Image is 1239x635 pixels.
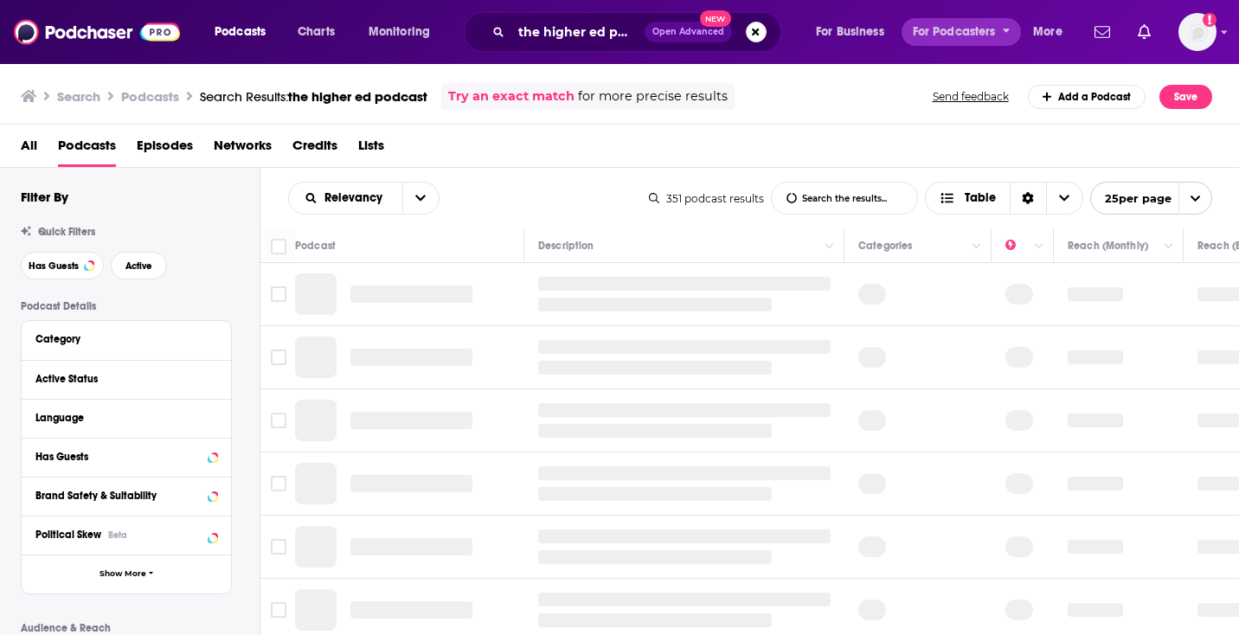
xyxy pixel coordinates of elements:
[480,12,798,52] div: Search podcasts, credits, & more...
[1178,13,1217,51] button: Show profile menu
[35,490,202,502] div: Brand Safety & Suitability
[286,18,345,46] a: Charts
[1090,182,1212,215] button: open menu
[578,87,728,106] span: for more precise results
[271,539,286,555] span: Toggle select row
[58,131,116,167] a: Podcasts
[356,18,453,46] button: open menu
[538,235,594,256] div: Description
[1178,13,1217,51] img: User Profile
[35,373,206,385] div: Active Status
[108,529,127,541] div: Beta
[21,189,68,205] h2: Filter By
[324,192,388,204] span: Relevancy
[804,18,906,46] button: open menu
[35,446,217,467] button: Has Guests
[902,18,1021,46] button: open menu
[966,236,987,257] button: Column Actions
[271,476,286,491] span: Toggle select row
[1010,183,1046,214] div: Sort Direction
[298,20,335,44] span: Charts
[14,16,180,48] img: Podchaser - Follow, Share and Rate Podcasts
[858,235,912,256] div: Categories
[35,328,217,350] button: Category
[137,131,193,167] a: Episodes
[649,192,764,205] div: 351 podcast results
[1159,85,1212,109] button: Save
[271,350,286,365] span: Toggle select row
[21,622,232,634] p: Audience & Reach
[1091,185,1172,212] span: 25 per page
[100,569,146,579] span: Show More
[35,529,101,541] span: Political Skew
[652,28,724,36] span: Open Advanced
[57,88,100,105] h3: Search
[200,88,427,105] div: Search Results:
[928,89,1014,104] button: Send feedback
[35,412,206,424] div: Language
[1159,236,1179,257] button: Column Actions
[35,523,217,545] button: Political SkewBeta
[402,183,439,214] button: open menu
[1088,17,1117,47] a: Show notifications dropdown
[111,252,167,279] button: Active
[1028,85,1146,109] a: Add a Podcast
[819,236,840,257] button: Column Actions
[288,182,440,215] h2: Choose List sort
[289,192,402,204] button: open menu
[35,484,217,506] button: Brand Safety & Suitability
[1029,236,1050,257] button: Column Actions
[816,20,884,44] span: For Business
[22,555,231,593] button: Show More
[125,261,152,271] span: Active
[448,87,575,106] a: Try an exact match
[21,300,232,312] p: Podcast Details
[29,261,79,271] span: Has Guests
[965,192,996,204] span: Table
[288,88,427,105] span: the higher ed podcast
[35,451,202,463] div: Has Guests
[369,20,430,44] span: Monitoring
[271,413,286,428] span: Toggle select row
[1131,17,1158,47] a: Show notifications dropdown
[21,131,37,167] a: All
[1021,18,1084,46] button: open menu
[913,20,996,44] span: For Podcasters
[358,131,384,167] a: Lists
[214,131,272,167] a: Networks
[292,131,337,167] a: Credits
[271,602,286,618] span: Toggle select row
[295,235,336,256] div: Podcast
[925,182,1083,215] button: Choose View
[21,252,104,279] button: Has Guests
[700,10,731,27] span: New
[200,88,427,105] a: Search Results:the higher ed podcast
[35,407,217,428] button: Language
[1005,235,1030,256] div: Power Score
[1033,20,1062,44] span: More
[645,22,732,42] button: Open AdvancedNew
[1068,235,1148,256] div: Reach (Monthly)
[35,368,217,389] button: Active Status
[35,333,206,345] div: Category
[1178,13,1217,51] span: Logged in as systemsteam
[511,18,645,46] input: Search podcasts, credits, & more...
[1203,13,1217,27] svg: Add a profile image
[215,20,266,44] span: Podcasts
[202,18,288,46] button: open menu
[271,286,286,302] span: Toggle select row
[121,88,179,105] h3: Podcasts
[38,226,95,238] span: Quick Filters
